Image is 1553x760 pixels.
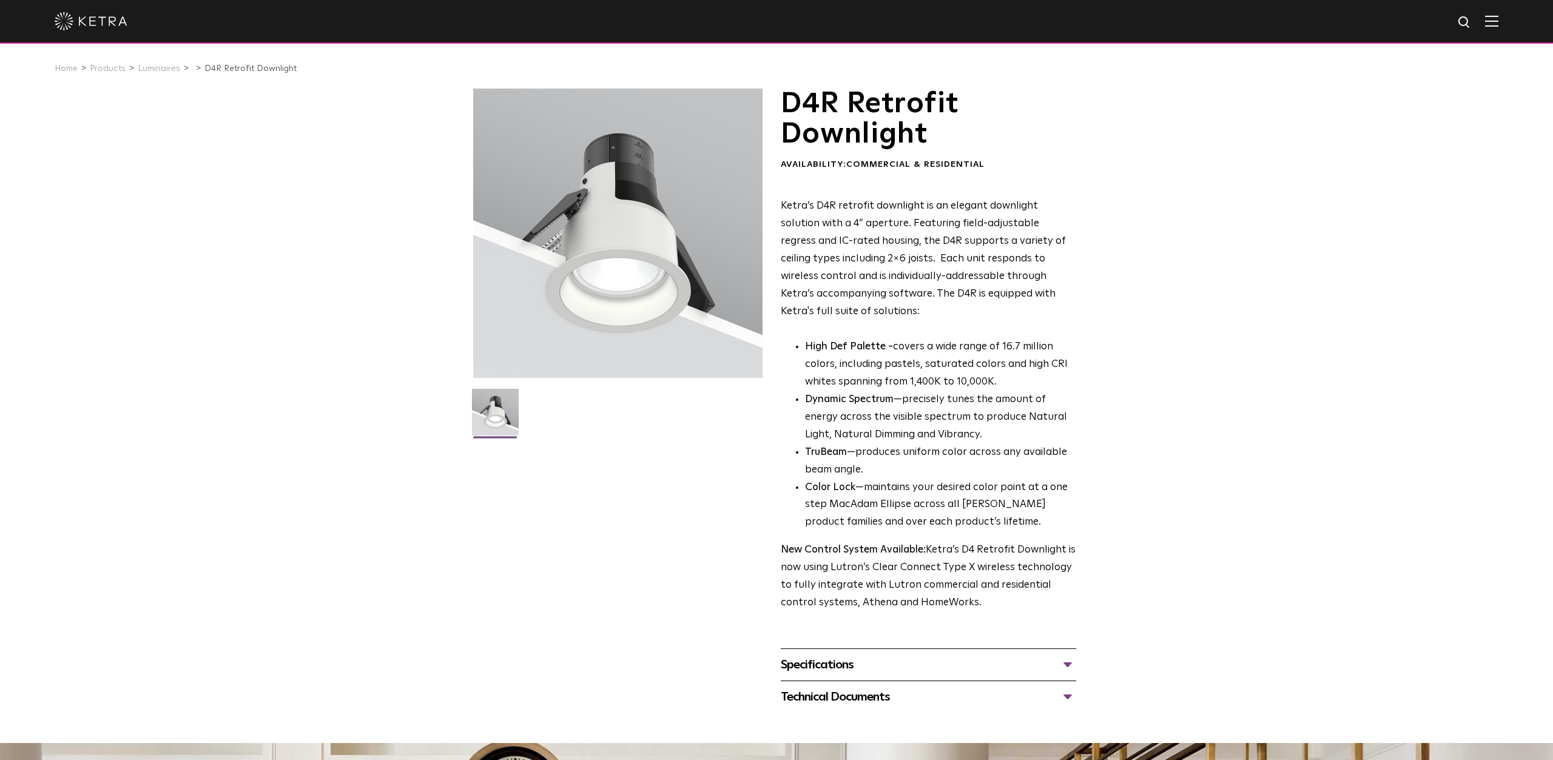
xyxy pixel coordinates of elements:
strong: Color Lock [805,482,855,493]
img: ketra-logo-2019-white [55,12,127,30]
li: —maintains your desired color point at a one step MacAdam Ellipse across all [PERSON_NAME] produc... [805,479,1076,532]
strong: New Control System Available: [781,545,926,555]
span: Commercial & Residential [846,160,985,169]
div: Technical Documents [781,687,1076,707]
a: Luminaires [138,64,180,73]
a: Products [90,64,126,73]
p: covers a wide range of 16.7 million colors, including pastels, saturated colors and high CRI whit... [805,338,1076,391]
strong: High Def Palette - [805,341,893,352]
li: —precisely tunes the amount of energy across the visible spectrum to produce Natural Light, Natur... [805,391,1076,444]
img: Hamburger%20Nav.svg [1485,15,1498,27]
img: search icon [1457,15,1472,30]
strong: Dynamic Spectrum [805,394,894,405]
li: —produces uniform color across any available beam angle. [805,444,1076,479]
p: Ketra’s D4 Retrofit Downlight is now using Lutron’s Clear Connect Type X wireless technology to f... [781,542,1076,612]
div: Availability: [781,159,1076,171]
img: D4R Retrofit Downlight [472,389,519,445]
p: Ketra’s D4R retrofit downlight is an elegant downlight solution with a 4” aperture. Featuring fie... [781,198,1076,320]
div: Specifications [781,655,1076,674]
h1: D4R Retrofit Downlight [781,89,1076,150]
strong: TruBeam [805,447,847,457]
a: D4R Retrofit Downlight [204,64,297,73]
a: Home [55,64,78,73]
